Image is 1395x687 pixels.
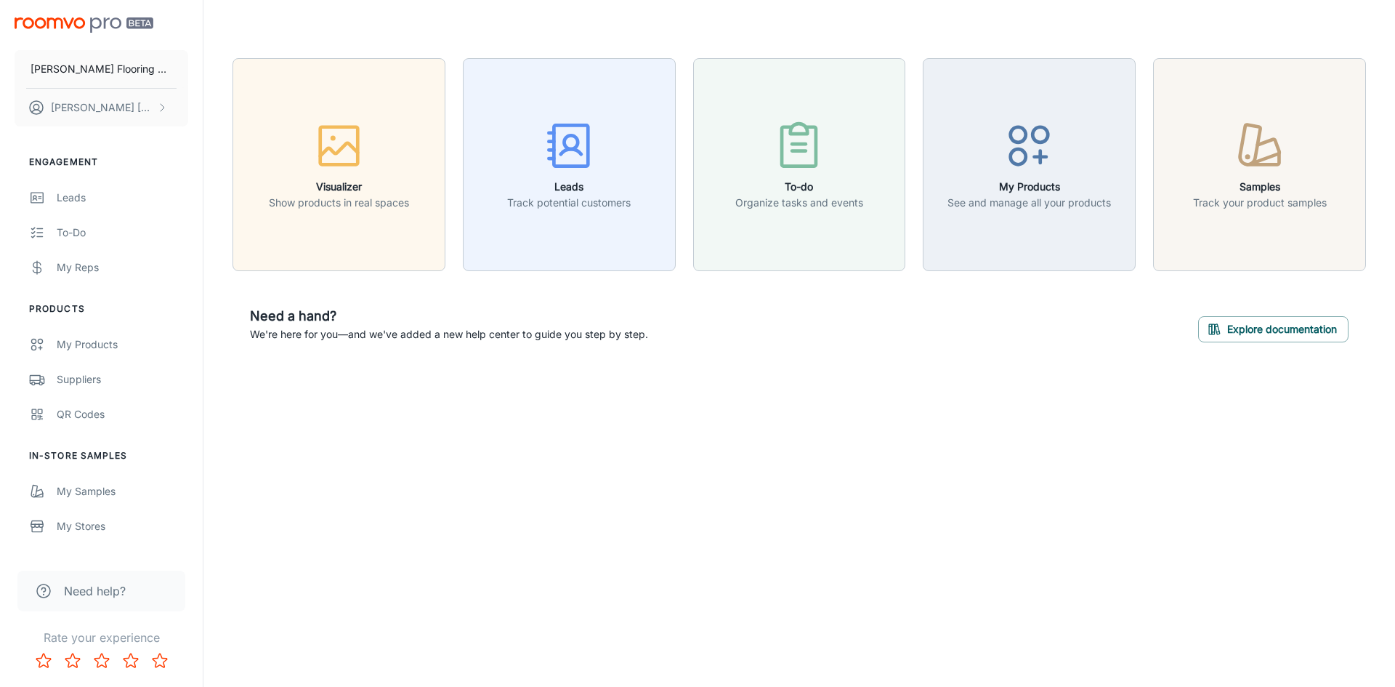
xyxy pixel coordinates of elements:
[1193,179,1327,195] h6: Samples
[269,179,409,195] h6: Visualizer
[15,50,188,88] button: [PERSON_NAME] Flooring Center
[57,406,188,422] div: QR Codes
[57,260,188,276] div: My Reps
[51,100,153,116] p: [PERSON_NAME] [PERSON_NAME]
[57,337,188,353] div: My Products
[31,61,172,77] p: [PERSON_NAME] Flooring Center
[463,156,676,171] a: LeadsTrack potential customers
[1153,58,1366,271] button: SamplesTrack your product samples
[250,306,648,326] h6: Need a hand?
[57,371,188,387] div: Suppliers
[15,17,153,33] img: Roomvo PRO Beta
[507,195,631,211] p: Track potential customers
[250,326,648,342] p: We're here for you—and we've added a new help center to guide you step by step.
[947,195,1111,211] p: See and manage all your products
[507,179,631,195] h6: Leads
[15,89,188,126] button: [PERSON_NAME] [PERSON_NAME]
[269,195,409,211] p: Show products in real spaces
[57,190,188,206] div: Leads
[693,156,906,171] a: To-doOrganize tasks and events
[57,225,188,241] div: To-do
[463,58,676,271] button: LeadsTrack potential customers
[923,156,1136,171] a: My ProductsSee and manage all your products
[923,58,1136,271] button: My ProductsSee and manage all your products
[1198,316,1348,342] button: Explore documentation
[693,58,906,271] button: To-doOrganize tasks and events
[947,179,1111,195] h6: My Products
[1193,195,1327,211] p: Track your product samples
[1198,321,1348,335] a: Explore documentation
[735,179,863,195] h6: To-do
[1153,156,1366,171] a: SamplesTrack your product samples
[232,58,445,271] button: VisualizerShow products in real spaces
[735,195,863,211] p: Organize tasks and events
